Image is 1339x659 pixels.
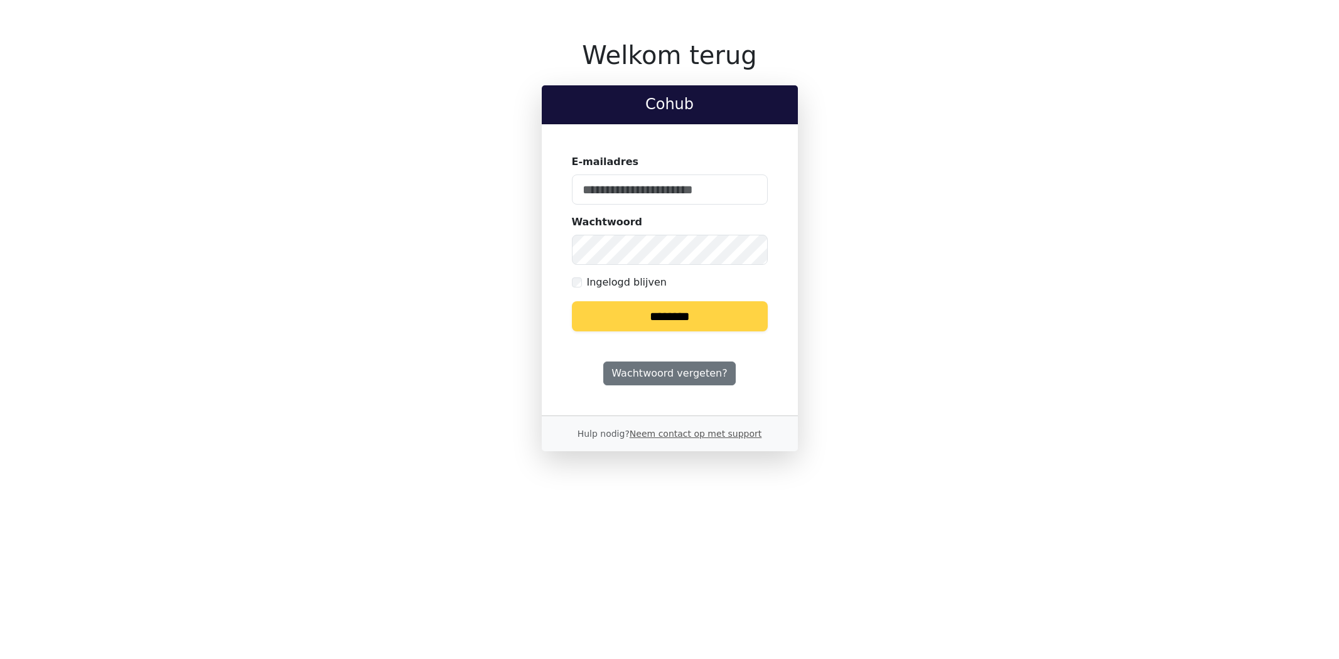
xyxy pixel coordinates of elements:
[542,40,798,70] h1: Welkom terug
[552,95,788,114] h2: Cohub
[572,154,639,169] label: E-mailadres
[603,362,735,385] a: Wachtwoord vergeten?
[572,215,643,230] label: Wachtwoord
[630,429,761,439] a: Neem contact op met support
[587,275,667,290] label: Ingelogd blijven
[578,429,762,439] small: Hulp nodig?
